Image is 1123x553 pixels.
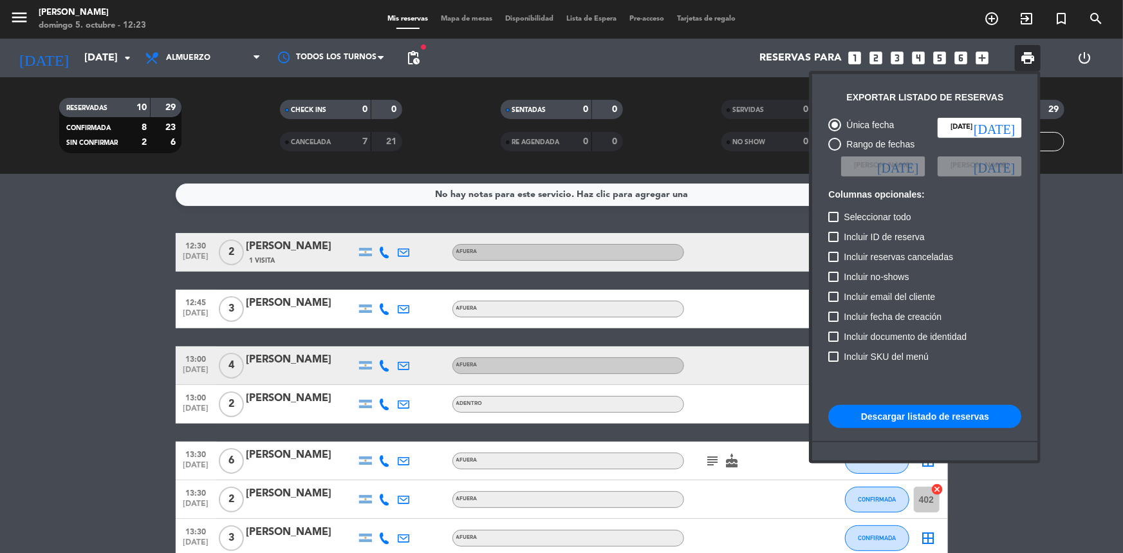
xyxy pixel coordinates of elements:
button: Descargar listado de reservas [828,405,1021,428]
i: [DATE] [974,160,1015,173]
span: Incluir no-shows [844,269,909,285]
span: Incluir documento de identidad [844,329,967,344]
span: Incluir SKU del menú [844,349,929,364]
span: Incluir email del cliente [844,289,935,305]
div: Única fecha [841,118,894,133]
div: Rango de fechas [841,137,914,152]
span: Seleccionar todo [844,209,911,225]
h6: Columnas opcionales: [828,189,1021,200]
span: Incluir ID de reserva [844,229,924,245]
span: [PERSON_NAME] [854,160,912,172]
span: print [1020,50,1035,66]
i: [DATE] [974,121,1015,134]
div: Exportar listado de reservas [846,90,1003,105]
i: [DATE] [877,160,918,173]
span: Incluir reservas canceladas [844,249,953,265]
span: [PERSON_NAME] [951,160,1008,172]
span: Incluir fecha de creación [844,309,942,324]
